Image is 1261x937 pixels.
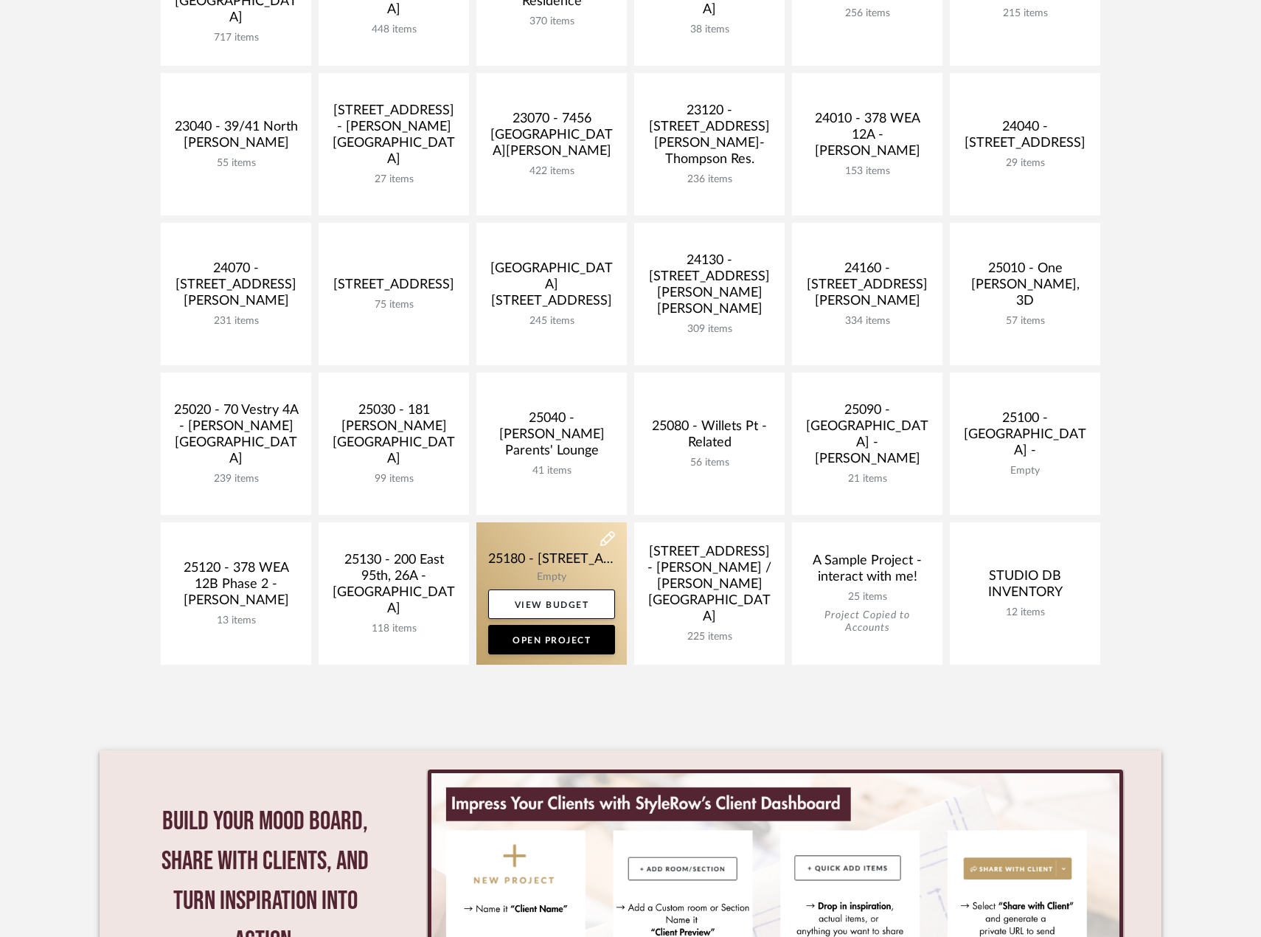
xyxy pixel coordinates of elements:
div: 215 items [962,7,1088,20]
a: View Budget [488,589,615,619]
div: 21 items [804,473,931,485]
div: 25010 - One [PERSON_NAME], 3D [962,260,1088,315]
div: 75 items [330,299,457,311]
div: 38 items [646,24,773,36]
div: 118 items [330,623,457,635]
div: 56 items [646,457,773,469]
div: 25020 - 70 Vestry 4A - [PERSON_NAME][GEOGRAPHIC_DATA] [173,402,299,473]
div: 99 items [330,473,457,485]
div: 448 items [330,24,457,36]
div: 334 items [804,315,931,328]
div: 309 items [646,323,773,336]
div: 25080 - Willets Pt - Related [646,418,773,457]
div: 25090 - [GEOGRAPHIC_DATA] - [PERSON_NAME] [804,402,931,473]
div: 256 items [804,7,931,20]
div: 24070 - [STREET_ADDRESS][PERSON_NAME] [173,260,299,315]
div: 25040 - [PERSON_NAME] Parents' Lounge [488,410,615,465]
a: Open Project [488,625,615,654]
div: 41 items [488,465,615,477]
div: 23070 - 7456 [GEOGRAPHIC_DATA][PERSON_NAME] [488,111,615,165]
div: Project Copied to Accounts [804,609,931,635]
div: 422 items [488,165,615,178]
div: 24040 - [STREET_ADDRESS] [962,119,1088,157]
div: 239 items [173,473,299,485]
div: [STREET_ADDRESS] [330,277,457,299]
div: 245 items [488,315,615,328]
div: 225 items [646,631,773,643]
div: [STREET_ADDRESS] - [PERSON_NAME][GEOGRAPHIC_DATA] [330,103,457,173]
div: 25030 - 181 [PERSON_NAME][GEOGRAPHIC_DATA] [330,402,457,473]
div: 24130 - [STREET_ADDRESS][PERSON_NAME][PERSON_NAME] [646,252,773,323]
div: 25 items [804,591,931,604]
div: 55 items [173,157,299,170]
div: 13 items [173,615,299,627]
div: 25100 - [GEOGRAPHIC_DATA] - [962,410,1088,465]
div: 29 items [962,157,1088,170]
div: Empty [962,465,1088,477]
div: [STREET_ADDRESS] - [PERSON_NAME] / [PERSON_NAME][GEOGRAPHIC_DATA] [646,544,773,631]
div: 24010 - 378 WEA 12A - [PERSON_NAME] [804,111,931,165]
div: A Sample Project - interact with me! [804,553,931,591]
div: [GEOGRAPHIC_DATA][STREET_ADDRESS] [488,260,615,315]
div: 24160 - [STREET_ADDRESS][PERSON_NAME] [804,260,931,315]
div: 57 items [962,315,1088,328]
div: 23120 - [STREET_ADDRESS][PERSON_NAME]-Thompson Res. [646,103,773,173]
div: 370 items [488,15,615,28]
div: 25120 - 378 WEA 12B Phase 2 - [PERSON_NAME] [173,560,299,615]
div: 153 items [804,165,931,178]
div: 231 items [173,315,299,328]
div: 25130 - 200 East 95th, 26A - [GEOGRAPHIC_DATA] [330,552,457,623]
div: STUDIO DB INVENTORY [962,568,1088,606]
div: 23040 - 39/41 North [PERSON_NAME] [173,119,299,157]
div: 12 items [962,606,1088,619]
div: 717 items [173,32,299,44]
div: 236 items [646,173,773,186]
div: 27 items [330,173,457,186]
